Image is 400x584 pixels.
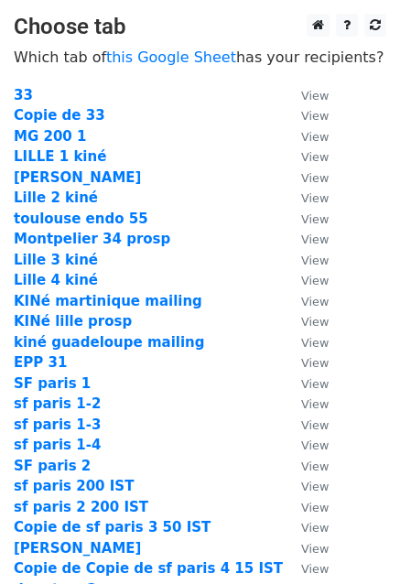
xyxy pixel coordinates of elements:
small: View [301,521,329,535]
a: Lille 4 kiné [14,272,98,288]
a: sf paris 1-3 [14,416,101,433]
small: View [301,377,329,391]
a: View [283,148,329,165]
a: View [283,231,329,247]
small: View [301,460,329,473]
a: kiné guadeloupe mailing [14,334,205,351]
small: View [301,295,329,308]
small: View [301,191,329,205]
a: View [283,540,329,557]
small: View [301,130,329,144]
a: SF paris 1 [14,375,91,392]
small: View [301,89,329,103]
small: View [301,150,329,164]
a: View [283,416,329,433]
a: View [283,293,329,309]
a: View [283,519,329,535]
small: View [301,171,329,185]
a: View [283,313,329,330]
small: View [301,356,329,370]
a: sf paris 200 IST [14,478,134,494]
a: Copie de 33 [14,107,105,124]
p: Which tab of has your recipients? [14,48,386,67]
small: View [301,315,329,329]
small: View [301,254,329,267]
a: View [283,560,329,577]
a: View [283,128,329,145]
a: View [283,189,329,206]
a: View [283,211,329,227]
small: View [301,501,329,514]
small: View [301,274,329,287]
a: View [283,354,329,371]
a: Lille 3 kiné [14,252,98,268]
small: View [301,438,329,452]
a: KINé lille prosp [14,313,132,330]
a: View [283,499,329,515]
a: 33 [14,87,33,103]
h3: Choose tab [14,14,386,40]
a: toulouse endo 55 [14,211,148,227]
a: Lille 2 kiné [14,189,98,206]
a: View [283,169,329,186]
a: LILLE 1 kiné [14,148,106,165]
a: View [283,375,329,392]
a: View [283,107,329,124]
small: View [301,336,329,350]
small: View [301,562,329,576]
a: [PERSON_NAME] [14,169,141,186]
a: View [283,272,329,288]
a: sf paris 2 200 IST [14,499,148,515]
a: View [283,478,329,494]
a: MG 200 1 [14,128,86,145]
a: sf paris 1-4 [14,437,101,453]
a: Copie de sf paris 3 50 IST [14,519,211,535]
small: View [301,233,329,246]
a: sf paris 1-2 [14,395,101,412]
a: View [283,437,329,453]
small: View [301,542,329,556]
a: View [283,395,329,412]
small: View [301,418,329,432]
a: SF paris 2 [14,458,91,474]
a: View [283,458,329,474]
a: KINé martinique mailing [14,293,202,309]
a: Copie de Copie de sf paris 4 15 IST [14,560,283,577]
a: EPP 31 [14,354,67,371]
small: View [301,397,329,411]
small: View [301,212,329,226]
small: View [301,109,329,123]
a: View [283,334,329,351]
a: [PERSON_NAME] [14,540,141,557]
a: Montpelier 34 prosp [14,231,170,247]
a: this Google Sheet [106,49,236,66]
a: View [283,252,329,268]
a: View [283,87,329,103]
small: View [301,480,329,493]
